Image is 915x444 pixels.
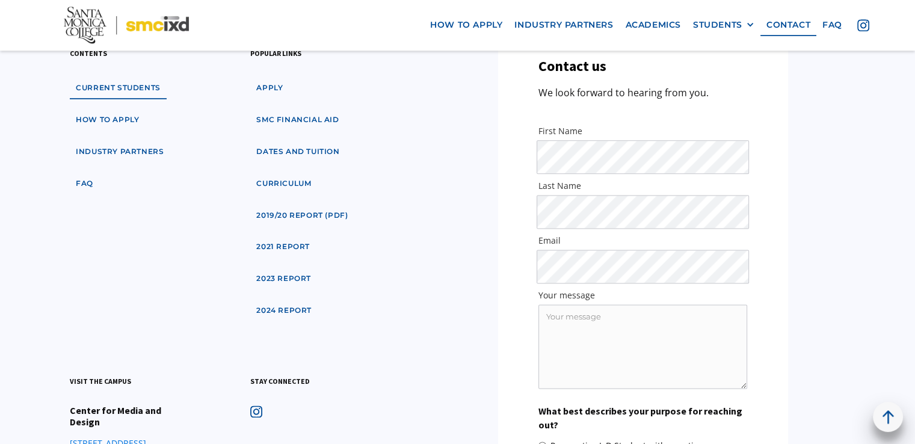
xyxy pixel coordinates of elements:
[424,14,508,37] a: how to apply
[538,180,747,192] label: Last Name
[250,300,318,322] a: 2024 Report
[250,405,262,418] img: icon - instagram
[873,402,903,432] a: back to top
[70,405,190,428] h4: Center for Media and Design
[250,268,317,290] a: 2023 Report
[538,85,709,101] p: We look forward to hearing from you.
[250,205,354,227] a: 2019/20 Report (pdf)
[816,14,848,37] a: faq
[538,235,747,247] label: Email
[508,14,619,37] a: industry partners
[538,125,747,137] label: First Name
[250,375,310,387] h3: stay connected
[250,141,345,163] a: dates and tuition
[538,58,606,75] h3: Contact us
[538,404,747,431] label: What best describes your purpose for reaching out?
[250,173,317,195] a: curriculum
[250,109,345,131] a: SMC financial aid
[693,20,742,31] div: STUDENTS
[70,48,107,59] h3: contents
[538,289,747,301] label: Your message
[70,173,99,195] a: faq
[250,236,316,258] a: 2021 Report
[857,20,869,32] img: icon - instagram
[70,109,145,131] a: how to apply
[70,141,170,163] a: industry partners
[620,14,687,37] a: Academics
[250,77,289,99] a: apply
[760,14,816,37] a: contact
[70,77,167,99] a: Current students
[64,7,189,44] img: Santa Monica College - SMC IxD logo
[693,20,754,31] div: STUDENTS
[70,375,131,387] h3: visit the campus
[250,48,301,59] h3: popular links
